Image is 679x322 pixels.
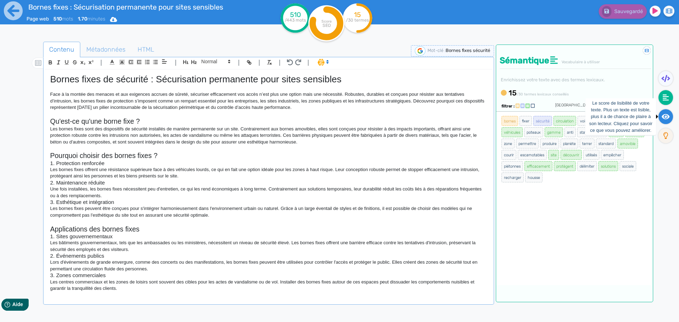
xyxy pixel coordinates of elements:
span: courir [501,150,516,160]
button: Sauvegardé [599,4,647,19]
span: Aide [36,6,47,11]
span: fixer [520,116,532,126]
tspan: 15 [354,11,361,19]
a: Contenu [43,42,80,58]
span: Vocabulaire à utiliser [562,60,600,64]
img: google-serp-logo.png [415,46,425,55]
h3: 1. Protection renforcée [50,160,487,166]
span: recharger [501,172,524,182]
span: Bornes fixes sécurité [446,48,490,53]
b: 510 [53,16,62,22]
h2: Pourquoi choisir des bornes fixes ? [50,152,487,160]
div: Le score de lisibilité de votre texte. Plus un texte est lisible, plus il a de chance de plaire à... [585,98,656,135]
h4: Sémantique [500,55,651,66]
span: filtrer : [501,104,515,109]
span: standard [596,139,616,148]
a: Métadonnées [80,42,132,58]
span: efficacement [524,161,552,171]
div: [GEOGRAPHIC_DATA] [555,103,648,109]
span: Contenu [43,40,80,59]
span: accès [609,127,624,137]
span: terrer [580,139,594,148]
span: anti [564,127,576,137]
span: circulation [553,116,576,126]
tspan: Score [321,19,332,24]
h2: Applications des bornes fixes [50,225,487,233]
span: délimiter [577,161,597,171]
h3: 3. Zones commerciales [50,272,487,279]
span: planète [561,139,578,148]
span: empêcher [601,150,624,160]
span: HTML [132,40,160,59]
h3: 2. Maintenance réduite [50,180,487,186]
p: Les centres commerciaux et les zones de loisirs sont souvent des cibles pour les actes de vandali... [50,279,487,292]
span: gamme [545,127,563,137]
h3: 2. Événements publics [50,253,487,259]
span: protègent [554,161,576,171]
p: Les bornes fixes peuvent être conçues pour s'intégrer harmonieusement dans l'environnement urbain... [50,205,487,218]
p: Les bornes fixes offrent une résistance supérieure face à des véhicules lourds, ce qui en fait un... [50,166,487,180]
h1: Bornes fixes de sécurité : Sécurisation permanente pour sites sensibles [50,74,487,85]
span: Métadonnées [81,40,131,59]
span: piétonnes [501,161,523,171]
span: poteaux [524,127,543,137]
a: HTML [132,42,160,58]
span: | [279,58,280,67]
span: amovible [617,139,638,148]
span: sécurité [533,116,552,126]
span: escamotables [518,150,547,160]
b: 15 [509,89,517,97]
tspan: SEO [323,23,331,28]
span: sociale [620,161,636,171]
span: produire [540,139,559,148]
span: solutions [598,161,618,171]
span: stationnement [577,127,607,137]
h3: 1. Sites gouvernementaux [50,233,487,240]
span: | [238,58,240,67]
p: Les bornes fixes sont des dispositifs de sécurité installés de manière permanente sur un site. Co... [50,126,487,145]
span: contrôle [625,127,644,137]
b: 1.70 [78,16,87,22]
span: | [100,58,102,67]
span: Mot-clé : [428,48,446,53]
tspan: /443 mots [285,18,306,23]
tspan: 510 [290,11,301,19]
span: | [307,58,309,67]
span: Sauvegardé [614,8,643,14]
p: Les bâtiments gouvernementaux, tels que les ambassades ou les ministères, nécessitent un niveau d... [50,240,487,253]
span: voir [578,116,589,126]
span: minutes [78,16,105,22]
span: permettre [516,139,539,148]
span: mots [53,16,73,22]
p: Face à la montée des menaces et aux exigences accrues de sûreté, sécuriser efficacement vos accès... [50,91,487,111]
span: housse [525,172,542,182]
span: véhicules [501,127,523,137]
h3: 3. Esthétique et intégration [50,199,487,205]
span: | [259,58,260,67]
span: découvrir [561,150,582,160]
span: Page web [27,16,49,22]
span: I.Assistant [314,58,331,66]
small: Enrichissez votre texte avec des termes lexicaux. [500,77,605,82]
span: bornes [501,116,518,126]
small: /30 termes lexicaux conseillés [517,92,569,96]
p: Une fois installées, les bornes fixes nécessitent peu d'entretien, ce qui les rend économiques à ... [50,186,487,199]
span: utilisés [583,150,599,160]
span: Aligment [159,57,169,66]
p: Lors d'événements de grande envergure, comme des concerts ou des manifestations, les bornes fixes... [50,259,487,272]
tspan: /30 termes [346,18,369,23]
span: | [175,58,176,67]
h2: Qu'est-ce qu'une borne fixe ? [50,117,487,125]
span: site [548,150,559,160]
input: title [27,1,230,13]
span: zone [501,139,515,148]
